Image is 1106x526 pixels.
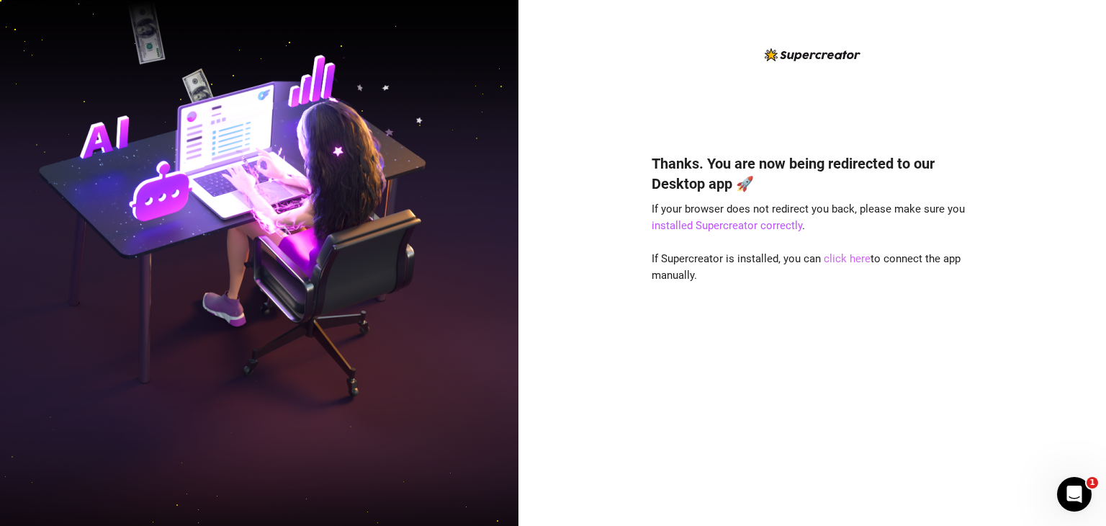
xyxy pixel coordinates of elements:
[652,153,973,194] h4: Thanks. You are now being redirected to our Desktop app 🚀
[765,48,860,61] img: logo-BBDzfeDw.svg
[652,202,965,233] span: If your browser does not redirect you back, please make sure you .
[824,252,871,265] a: click here
[652,219,802,232] a: installed Supercreator correctly
[1057,477,1092,512] iframe: Intercom live chat
[1087,477,1098,489] span: 1
[652,252,961,282] span: If Supercreator is installed, you can to connect the app manually.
